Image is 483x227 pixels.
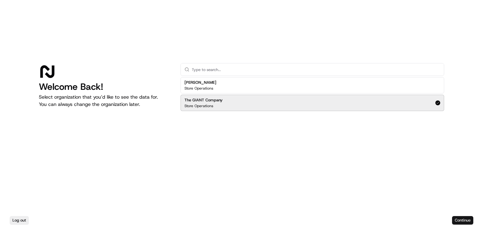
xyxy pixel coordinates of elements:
p: Select organization that you’d like to see the data for. You can always change the organization l... [39,93,171,108]
h1: Welcome Back! [39,81,171,92]
button: Continue [452,216,473,225]
h2: The GIANT Company [184,97,223,103]
button: Log out [10,216,29,225]
p: Store Operations [184,103,213,108]
h2: [PERSON_NAME] [184,80,216,85]
input: Type to search... [192,63,440,76]
p: Store Operations [184,86,213,91]
div: Suggestions [181,76,444,112]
